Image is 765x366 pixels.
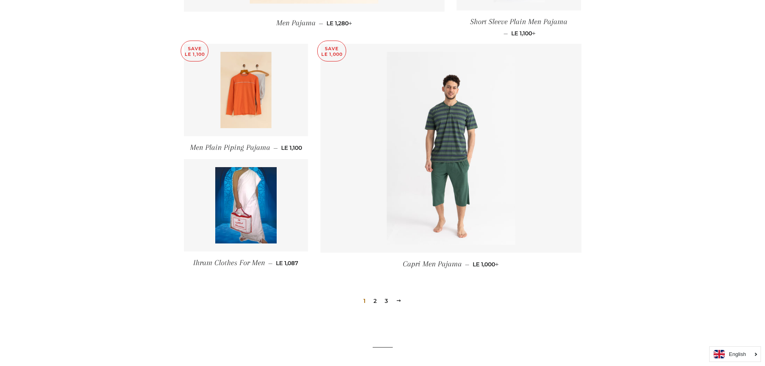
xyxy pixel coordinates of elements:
[457,10,581,43] a: Short Sleeve Plain Men Pajama — LE 1,100
[184,251,308,274] a: Ihram Clothes For Men — LE 1,087
[268,260,273,267] span: —
[181,41,208,61] p: Save LE 1,100
[184,136,308,159] a: Men Plain Piping Pajama — LE 1,100
[729,352,746,357] i: English
[273,144,278,151] span: —
[370,295,380,307] a: 2
[320,253,581,276] a: Capri Men Pajama — LE 1,000
[276,18,316,27] span: Men Pajama
[465,261,469,268] span: —
[281,144,302,151] span: LE 1,100
[511,30,536,37] span: LE 1,100
[504,30,508,37] span: —
[319,20,323,27] span: —
[276,260,298,267] span: LE 1,087
[184,12,445,35] a: Men Pajama — LE 1,280
[190,143,270,152] span: Men Plain Piping Pajama
[326,20,352,27] span: LE 1,280
[360,295,369,307] span: 1
[470,17,567,26] span: Short Sleeve Plain Men Pajama
[318,41,346,61] p: Save LE 1,000
[473,261,499,268] span: LE 1,000
[714,350,757,358] a: English
[403,260,462,268] span: Capri Men Pajama
[193,258,265,267] span: Ihram Clothes For Men
[381,295,391,307] a: 3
